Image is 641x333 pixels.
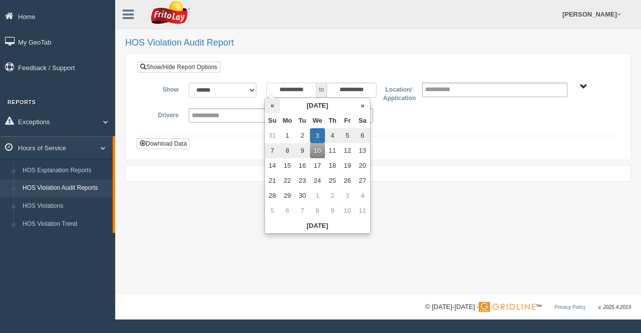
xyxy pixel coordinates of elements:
[425,302,631,312] div: © [DATE]-[DATE] - ™
[310,158,325,173] td: 17
[479,302,535,312] img: Gridline
[310,188,325,203] td: 1
[355,143,370,158] td: 13
[310,173,325,188] td: 24
[265,113,280,128] th: Su
[340,113,355,128] th: Fr
[295,173,310,188] td: 23
[265,203,280,218] td: 5
[325,128,340,143] td: 4
[295,128,310,143] td: 2
[265,218,370,233] th: [DATE]
[295,188,310,203] td: 30
[265,188,280,203] td: 28
[340,128,355,143] td: 5
[145,83,184,95] label: Show
[295,143,310,158] td: 9
[340,203,355,218] td: 10
[378,83,417,103] label: Location/ Application
[265,173,280,188] td: 21
[310,128,325,143] td: 3
[125,38,631,48] h2: HOS Violation Audit Report
[355,128,370,143] td: 6
[355,113,370,128] th: Sa
[325,113,340,128] th: Th
[340,188,355,203] td: 3
[316,83,327,98] span: to
[280,188,295,203] td: 29
[18,215,113,233] a: HOS Violation Trend
[145,108,184,120] label: Drivers
[18,162,113,180] a: HOS Explanation Reports
[265,158,280,173] td: 14
[355,173,370,188] td: 27
[137,62,220,73] a: Show/Hide Report Options
[340,143,355,158] td: 12
[325,158,340,173] td: 18
[310,143,325,158] td: 10
[554,304,585,310] a: Privacy Policy
[355,203,370,218] td: 11
[340,173,355,188] td: 26
[325,143,340,158] td: 11
[310,113,325,128] th: We
[598,304,631,310] span: v. 2025.4.2019
[265,128,280,143] td: 31
[265,98,280,113] th: «
[355,158,370,173] td: 20
[310,203,325,218] td: 8
[295,158,310,173] td: 16
[325,173,340,188] td: 25
[355,98,370,113] th: »
[280,158,295,173] td: 15
[137,138,190,149] button: Download Data
[325,203,340,218] td: 9
[280,113,295,128] th: Mo
[280,98,355,113] th: [DATE]
[295,113,310,128] th: Tu
[325,188,340,203] td: 2
[295,203,310,218] td: 7
[18,179,113,197] a: HOS Violation Audit Reports
[265,143,280,158] td: 7
[280,203,295,218] td: 6
[280,128,295,143] td: 1
[280,173,295,188] td: 22
[340,158,355,173] td: 19
[280,143,295,158] td: 8
[355,188,370,203] td: 4
[18,197,113,215] a: HOS Violations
